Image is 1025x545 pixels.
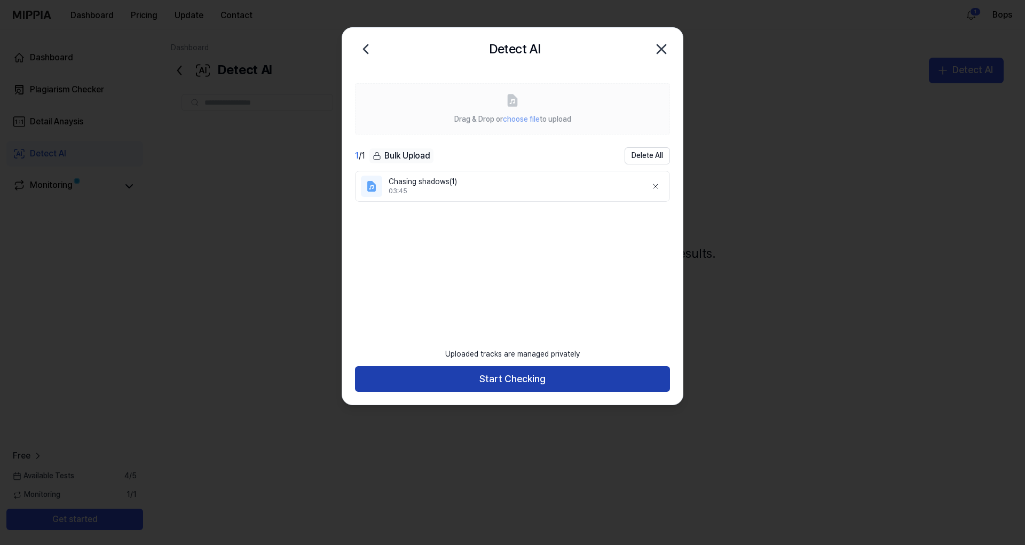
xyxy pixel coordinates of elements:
div: / 1 [355,149,365,162]
span: 1 [355,151,359,161]
div: Uploaded tracks are managed privately [439,343,586,366]
button: Start Checking [355,366,670,392]
button: Bulk Upload [369,148,433,164]
span: choose file [503,115,540,123]
h2: Detect AI [489,39,541,59]
div: Chasing shadows(1) [389,177,638,187]
div: Bulk Upload [369,148,433,163]
button: Delete All [625,147,670,164]
span: Drag & Drop or to upload [454,115,571,123]
div: 03:45 [389,187,638,196]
